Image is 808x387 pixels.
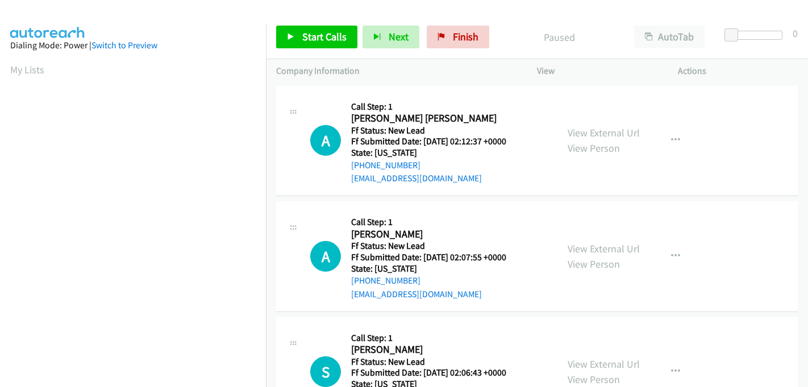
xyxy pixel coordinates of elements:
a: View External Url [568,242,640,255]
h1: A [310,241,341,272]
h2: [PERSON_NAME] [PERSON_NAME] [351,112,520,125]
button: AutoTab [634,26,705,48]
a: [EMAIL_ADDRESS][DOMAIN_NAME] [351,173,482,184]
span: Finish [453,30,478,43]
a: Start Calls [276,26,357,48]
a: [PHONE_NUMBER] [351,160,420,170]
p: Actions [678,64,798,78]
a: My Lists [10,63,44,76]
a: View Person [568,142,620,155]
a: Switch to Preview [91,40,157,51]
h1: A [310,125,341,156]
h5: Ff Submitted Date: [DATE] 02:06:43 +0000 [351,367,544,378]
h1: S [310,356,341,387]
span: Start Calls [302,30,347,43]
h2: [PERSON_NAME] [351,343,520,356]
div: The call is yet to be attempted [310,356,341,387]
a: View Person [568,373,620,386]
h5: Call Step: 1 [351,217,520,228]
div: 0 [793,26,798,41]
div: Delay between calls (in seconds) [730,31,782,40]
a: View External Url [568,357,640,371]
h5: State: [US_STATE] [351,147,520,159]
a: View External Url [568,126,640,139]
a: [EMAIL_ADDRESS][DOMAIN_NAME] [351,289,482,299]
h5: State: [US_STATE] [351,263,520,274]
h5: Ff Submitted Date: [DATE] 02:12:37 +0000 [351,136,520,147]
h5: Ff Status: New Lead [351,125,520,136]
h5: Ff Status: New Lead [351,240,520,252]
div: The call is yet to be attempted [310,241,341,272]
h2: [PERSON_NAME] [351,228,520,241]
div: The call is yet to be attempted [310,125,341,156]
a: [PHONE_NUMBER] [351,275,420,286]
a: Finish [427,26,489,48]
button: Next [363,26,419,48]
div: Dialing Mode: Power | [10,39,256,52]
a: View Person [568,257,620,271]
h5: Call Step: 1 [351,332,544,344]
h5: Ff Status: New Lead [351,356,544,368]
span: Next [389,30,409,43]
p: Paused [505,30,614,45]
h5: Call Step: 1 [351,101,520,113]
h5: Ff Submitted Date: [DATE] 02:07:55 +0000 [351,252,520,263]
p: View [537,64,657,78]
p: Company Information [276,64,517,78]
